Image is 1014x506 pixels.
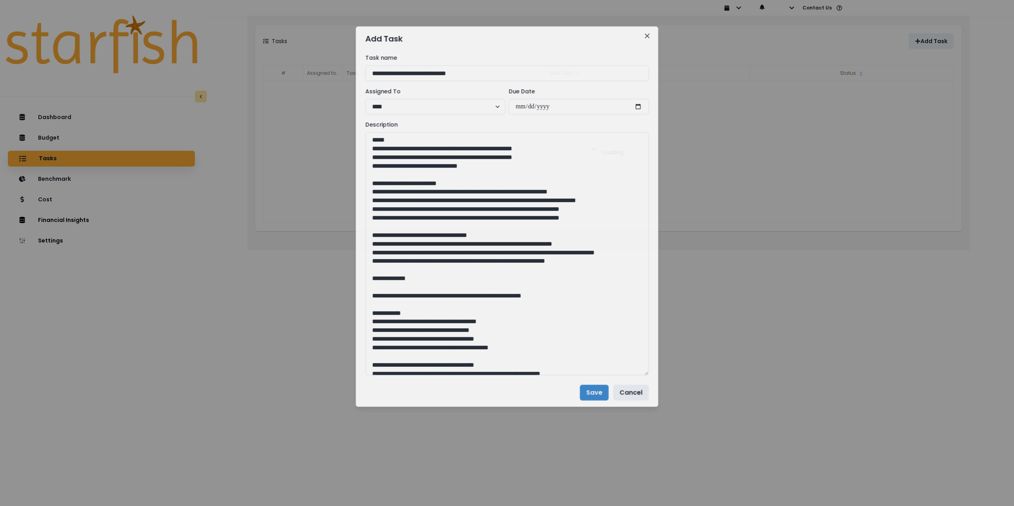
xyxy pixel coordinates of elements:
[509,87,644,96] label: Due Date
[356,27,658,51] header: Add Task
[365,54,644,62] label: Task name
[613,385,648,400] button: Cancel
[365,121,644,129] label: Description
[641,30,654,42] button: Close
[365,87,501,96] label: Assigned To
[580,385,609,400] button: Save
